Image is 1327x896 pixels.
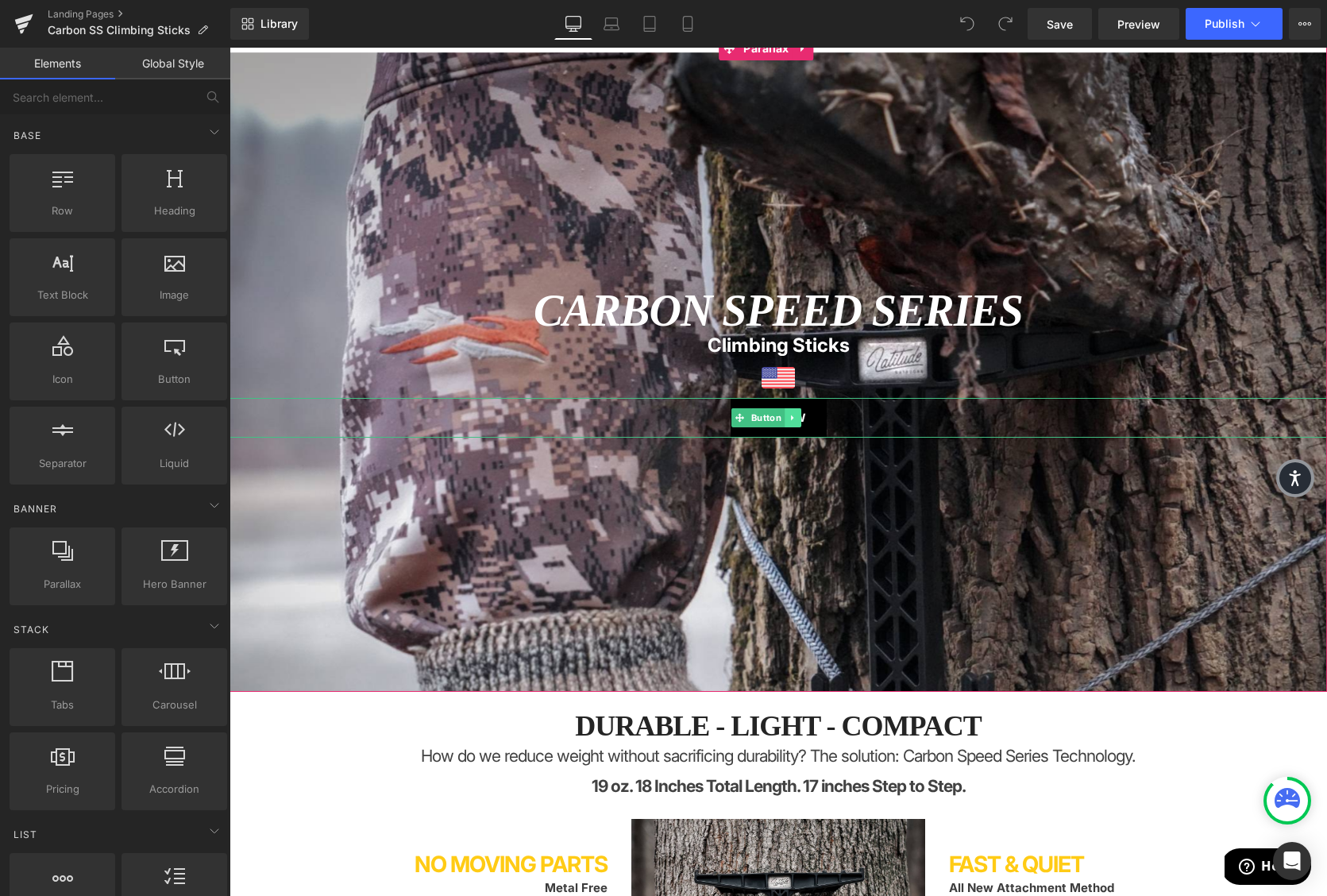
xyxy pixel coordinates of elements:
[126,371,222,388] span: Button
[719,831,1013,850] p: All New Attachment Method
[1047,16,1073,33] span: Save
[14,455,110,472] span: Separator
[230,8,309,40] a: New Library
[554,8,592,40] a: Desktop
[84,689,1013,747] div: How do we reduce weight without sacrificing durability? The solution: Carbon Speed Series Technol...
[304,238,793,288] i: CARBON SPEED SERIES
[84,669,1013,689] h2: Durable - Light - Compact
[1289,8,1321,40] button: More
[12,827,39,842] span: List
[126,287,222,303] span: Image
[989,8,1021,40] button: Redo
[84,831,378,850] p: Metal Free
[555,361,572,380] a: Expand / Collapse
[1098,8,1179,40] a: Preview
[1186,8,1283,40] button: Publish
[12,622,51,637] span: Stack
[260,17,298,31] span: Library
[115,48,230,79] a: Global Style
[995,801,1082,840] iframe: Opens a widget where you can find more information
[126,455,222,472] span: Liquid
[126,203,222,219] span: Heading
[1273,842,1311,880] div: Open Intercom Messenger
[14,697,110,713] span: Tabs
[48,8,230,21] a: Landing Pages
[719,804,1013,831] div: FAST & QUIET
[14,576,110,593] span: Parallax
[501,350,597,390] a: Buy Now
[631,8,669,40] a: Tablet
[12,501,59,516] span: Banner
[48,24,191,37] span: Carbon SS Climbing Sticks
[1047,411,1085,450] div: pajamas
[126,781,222,798] span: Accordion
[1205,17,1244,30] span: Publish
[1117,16,1160,33] span: Preview
[951,8,983,40] button: Undo
[14,287,110,303] span: Text Block
[14,371,110,388] span: Icon
[592,8,631,40] a: Laptop
[84,804,378,831] div: NO MOVING PARTS
[126,576,222,593] span: Hero Banner
[126,697,222,713] span: Carousel
[14,781,110,798] span: Pricing
[12,128,43,143] span: Base
[14,203,110,219] span: Row
[669,8,707,40] a: Mobile
[519,361,555,380] span: Button
[362,728,736,748] strong: 19 oz. 18 Inches Total Length. 17 inches Step to Step.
